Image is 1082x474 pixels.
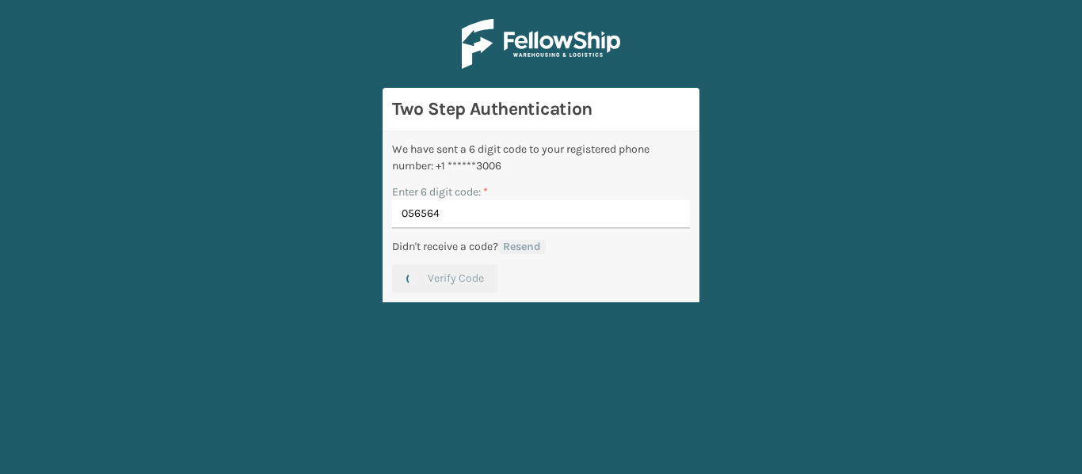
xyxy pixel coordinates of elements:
label: Enter 6 digit code: [392,184,488,200]
button: Verify Code [392,264,498,293]
h3: Two Step Authentication [392,97,690,121]
p: Didn't receive a code? [392,238,498,255]
div: We have sent a 6 digit code to your registered phone number: +1 ******3006 [392,141,690,174]
img: Logo [462,19,620,69]
button: Resend [498,240,546,254]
